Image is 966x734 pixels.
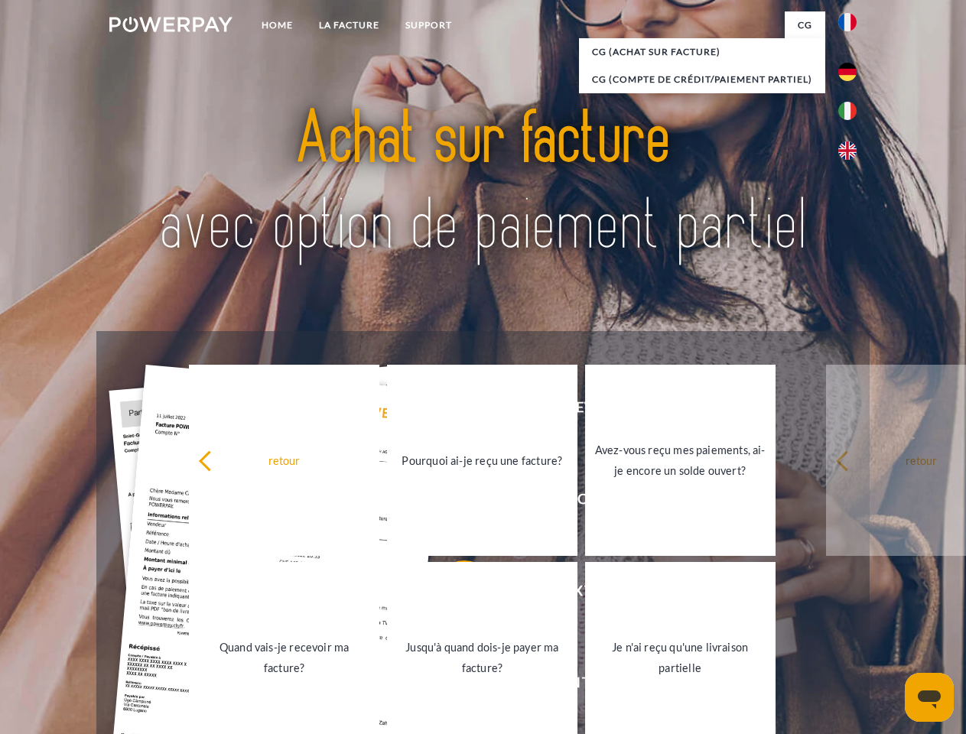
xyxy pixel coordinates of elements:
[396,637,568,678] div: Jusqu'à quand dois-je payer ma facture?
[594,637,766,678] div: Je n'ai reçu qu'une livraison partielle
[306,11,392,39] a: LA FACTURE
[785,11,825,39] a: CG
[198,450,370,470] div: retour
[249,11,306,39] a: Home
[838,141,857,160] img: en
[838,13,857,31] img: fr
[579,66,825,93] a: CG (Compte de crédit/paiement partiel)
[392,11,465,39] a: Support
[838,63,857,81] img: de
[579,38,825,66] a: CG (achat sur facture)
[146,73,820,293] img: title-powerpay_fr.svg
[905,673,954,722] iframe: Bouton de lancement de la fenêtre de messagerie
[838,102,857,120] img: it
[198,637,370,678] div: Quand vais-je recevoir ma facture?
[396,450,568,470] div: Pourquoi ai-je reçu une facture?
[594,440,766,481] div: Avez-vous reçu mes paiements, ai-je encore un solde ouvert?
[109,17,233,32] img: logo-powerpay-white.svg
[585,365,776,556] a: Avez-vous reçu mes paiements, ai-je encore un solde ouvert?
